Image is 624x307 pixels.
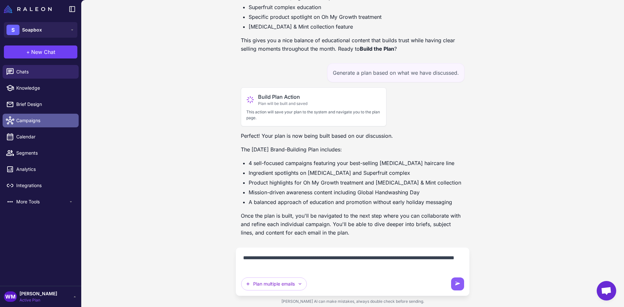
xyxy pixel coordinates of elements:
li: Ingredient spotlights on [MEDICAL_DATA] and Superfruit complex [249,169,464,177]
div: [PERSON_NAME] AI can make mistakes, always double check before sending. [236,296,470,307]
span: [PERSON_NAME] [19,290,57,297]
span: Campaigns [16,117,73,124]
li: 4 sell-focused campaigns featuring your best-selling [MEDICAL_DATA] haircare line [249,159,464,167]
li: Product highlights for Oh My Growth treatment and [MEDICAL_DATA] & Mint collection [249,178,464,187]
a: Integrations [3,179,79,192]
span: Soapbox [22,26,42,33]
strong: Build the Plan [360,45,394,52]
p: Perfect! Your plan is now being built based on our discussion. [241,132,464,140]
p: The [DATE] Brand-Building Plan includes: [241,145,464,154]
div: Generate a plan based on what we have discussed. [327,63,464,82]
span: Build Plan Action [258,93,307,101]
a: Analytics [3,162,79,176]
li: Specific product spotlight on Oh My Growth treatment [249,13,464,21]
span: Calendar [16,133,73,140]
a: Segments [3,146,79,160]
button: Plan multiple emails [241,277,307,290]
span: New Chat [31,48,55,56]
button: +New Chat [4,45,77,58]
span: More Tools [16,198,68,205]
span: Segments [16,149,73,157]
span: Brief Design [16,101,73,108]
span: Active Plan [19,297,57,303]
span: Integrations [16,182,73,189]
div: S [6,25,19,35]
li: A balanced approach of education and promotion without early holiday messaging [249,198,464,206]
span: Analytics [16,166,73,173]
p: Once the plan is built, you'll be navigated to the next step where you can collaborate with and r... [241,211,464,237]
div: Open chat [597,281,616,301]
span: Chats [16,68,73,75]
a: Chats [3,65,79,79]
li: Superfruit complex education [249,3,464,11]
span: Knowledge [16,84,73,92]
div: WM [4,291,17,302]
p: This action will save your plan to the system and navigate you to the plan page. [246,109,381,121]
a: Knowledge [3,81,79,95]
span: Plan will be built and saved [258,101,307,107]
span: + [26,48,30,56]
button: SSoapbox [4,22,77,38]
a: Brief Design [3,97,79,111]
a: Raleon Logo [4,5,54,13]
a: Calendar [3,130,79,144]
p: This gives you a nice balance of educational content that builds trust while having clear selling... [241,36,464,53]
li: [MEDICAL_DATA] & Mint collection feature [249,22,464,31]
img: Raleon Logo [4,5,52,13]
a: Campaigns [3,114,79,127]
li: Mission-driven awareness content including Global Handwashing Day [249,188,464,197]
